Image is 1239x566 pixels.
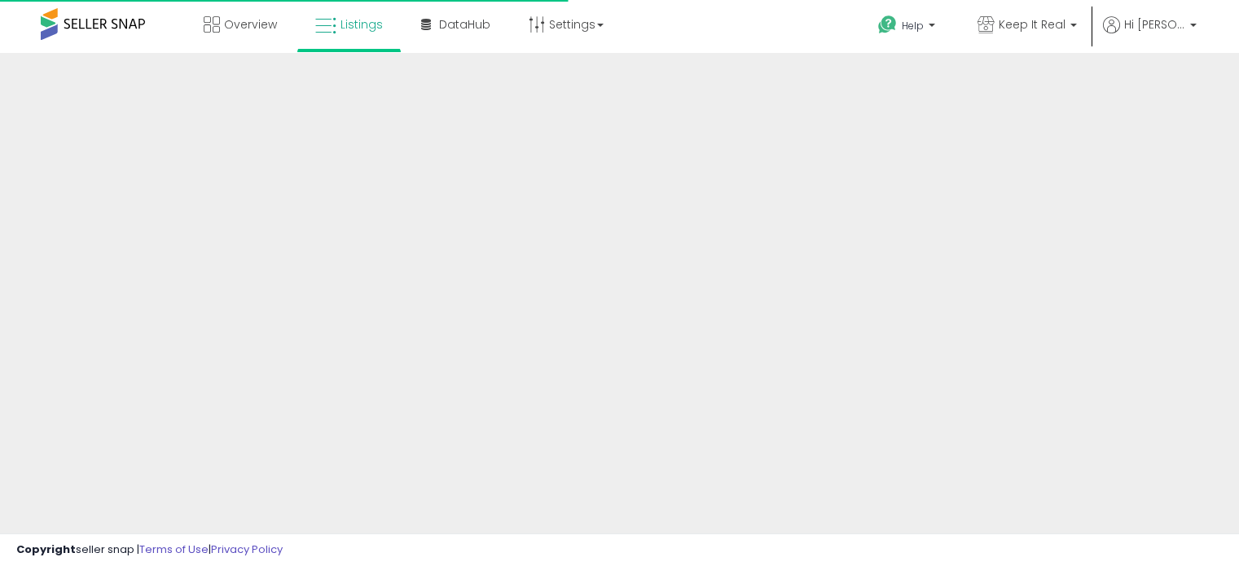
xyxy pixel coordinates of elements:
strong: Copyright [16,542,76,557]
span: DataHub [439,16,490,33]
a: Terms of Use [139,542,209,557]
span: Listings [341,16,383,33]
a: Hi [PERSON_NAME] [1103,16,1197,53]
a: Privacy Policy [211,542,283,557]
i: Get Help [877,15,898,35]
span: Overview [224,16,277,33]
span: Hi [PERSON_NAME] [1124,16,1185,33]
span: Keep It Real [999,16,1065,33]
a: Help [865,2,951,53]
span: Help [902,19,924,33]
div: seller snap | | [16,542,283,558]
